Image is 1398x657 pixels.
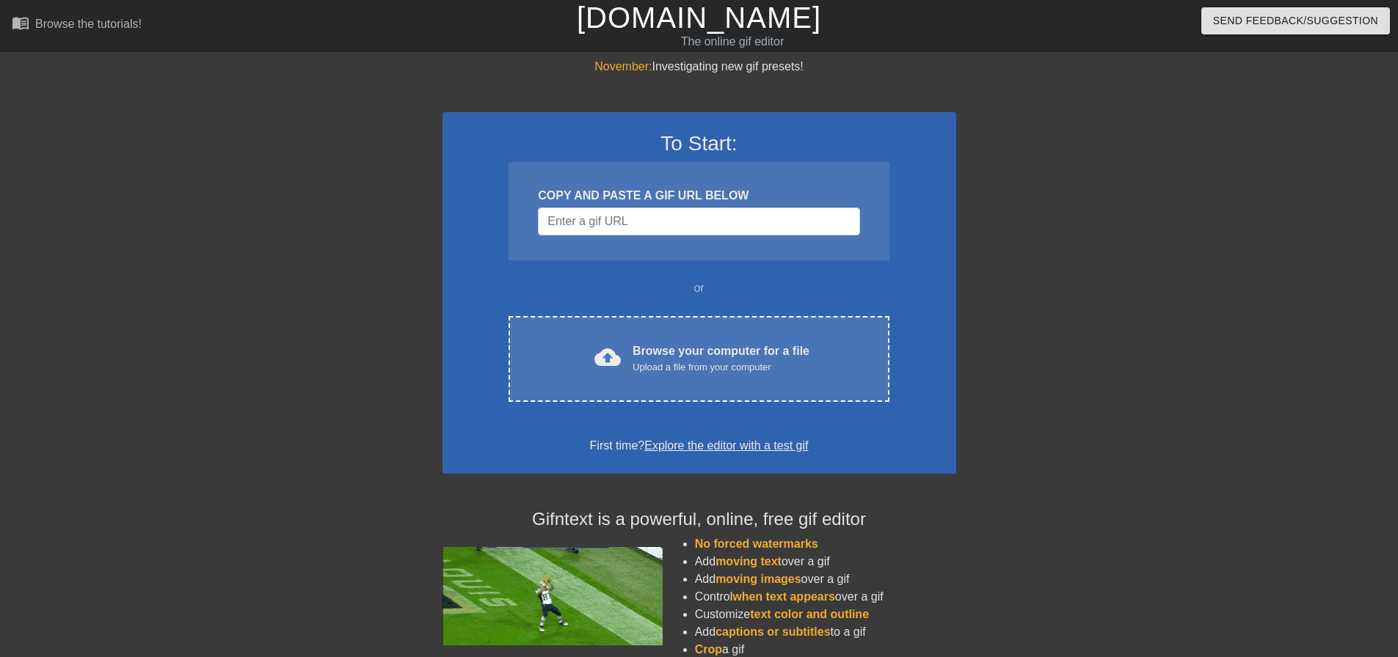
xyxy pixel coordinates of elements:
span: Send Feedback/Suggestion [1213,12,1378,30]
h4: Gifntext is a powerful, online, free gif editor [443,509,956,530]
a: [DOMAIN_NAME] [577,1,821,34]
span: menu_book [12,14,29,32]
span: No forced watermarks [695,537,818,550]
span: November: [594,60,652,73]
a: Browse the tutorials! [12,14,142,37]
li: Add over a gif [695,553,956,570]
div: or [481,279,918,297]
div: Upload a file from your computer [633,360,809,375]
div: COPY AND PASTE A GIF URL BELOW [538,187,859,205]
div: Browse the tutorials! [35,18,142,30]
div: Browse your computer for a file [633,342,809,375]
div: The online gif editor [473,33,991,51]
span: when text appears [732,590,835,603]
div: Investigating new gif presets! [443,58,956,76]
li: Control over a gif [695,588,956,606]
li: Customize [695,606,956,623]
input: Username [538,208,859,235]
div: First time? [462,437,937,455]
span: moving images [716,573,801,585]
span: text color and outline [750,608,869,620]
li: Add over a gif [695,570,956,588]
span: cloud_upload [594,344,621,370]
span: Crop [695,643,722,656]
img: football_small.gif [443,547,663,645]
span: captions or subtitles [716,625,830,638]
button: Send Feedback/Suggestion [1201,7,1390,34]
a: Explore the editor with a test gif [644,439,808,452]
h3: To Start: [462,131,937,156]
li: Add to a gif [695,623,956,641]
span: moving text [716,555,782,568]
